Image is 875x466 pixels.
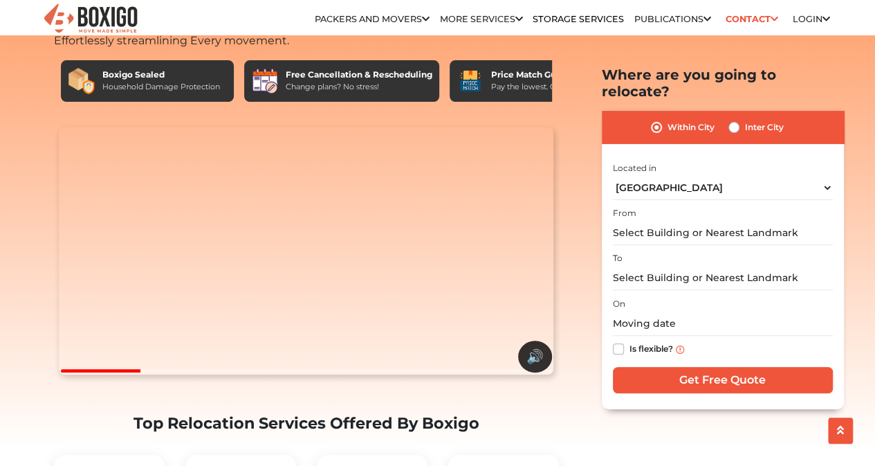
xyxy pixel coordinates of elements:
[676,345,684,353] img: info
[602,66,844,100] h2: Where are you going to relocate?
[629,341,673,355] label: Is flexible?
[491,81,596,93] div: Pay the lowest. Guaranteed!
[59,127,553,375] video: Your browser does not support the video tag.
[286,81,432,93] div: Change plans? No stress!
[613,367,833,393] input: Get Free Quote
[102,69,220,81] div: Boxigo Sealed
[315,14,430,24] a: Packers and Movers
[613,298,625,310] label: On
[745,119,784,136] label: Inter City
[54,34,289,47] span: Effortlessly streamlining Every movement.
[42,2,139,36] img: Boxigo
[251,67,279,95] img: Free Cancellation & Rescheduling
[634,14,711,24] a: Publications
[491,69,596,81] div: Price Match Guarantee
[457,67,484,95] img: Price Match Guarantee
[68,67,95,95] img: Boxigo Sealed
[54,414,559,433] h2: Top Relocation Services Offered By Boxigo
[533,14,624,24] a: Storage Services
[440,14,523,24] a: More services
[613,207,636,219] label: From
[613,161,656,174] label: Located in
[792,14,829,24] a: Login
[613,266,833,290] input: Select Building or Nearest Landmark
[102,81,220,93] div: Household Damage Protection
[613,221,833,245] input: Select Building or Nearest Landmark
[828,418,853,444] button: scroll up
[613,252,623,265] label: To
[518,341,552,373] button: 🔊
[613,312,833,336] input: Moving date
[286,69,432,81] div: Free Cancellation & Rescheduling
[667,119,715,136] label: Within City
[721,8,782,30] a: Contact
